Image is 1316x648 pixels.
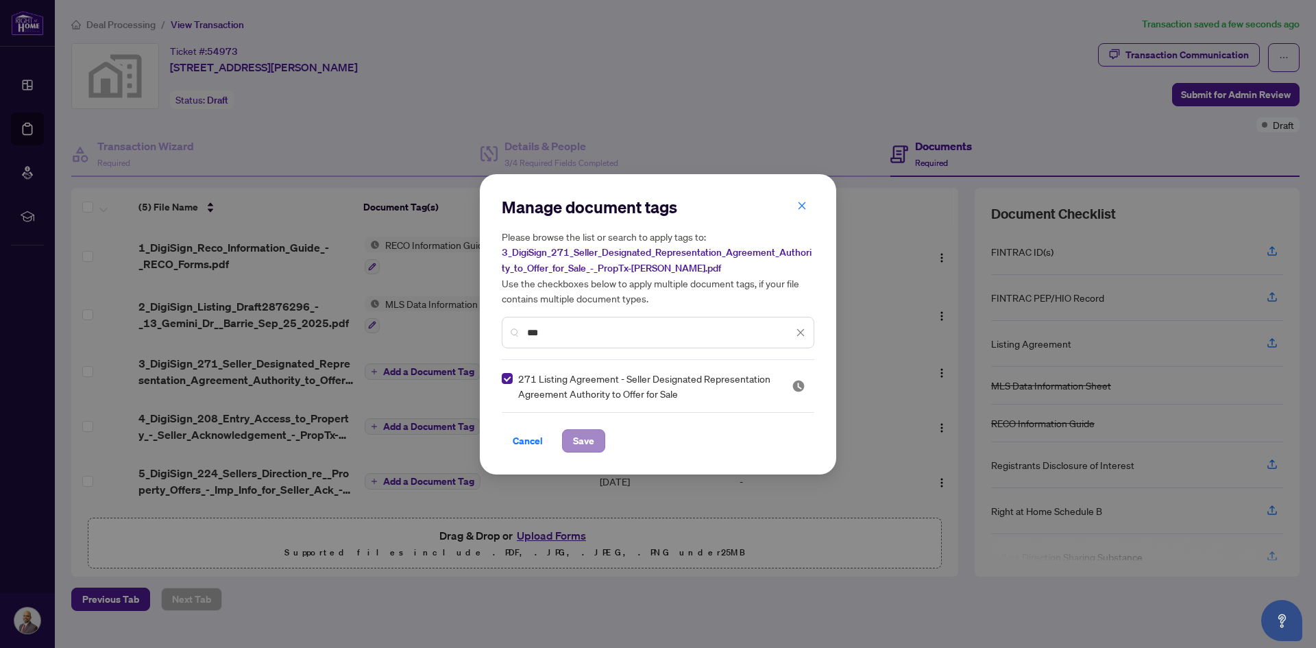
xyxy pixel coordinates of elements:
span: 271 Listing Agreement - Seller Designated Representation Agreement Authority to Offer for Sale [518,371,775,401]
span: 3_DigiSign_271_Seller_Designated_Representation_Agreement_Authority_to_Offer_for_Sale_-_PropTx-[P... [502,246,812,274]
button: Save [562,429,605,453]
span: Save [573,430,594,452]
span: Cancel [513,430,543,452]
span: close [797,201,807,211]
img: status [792,379,805,393]
button: Cancel [502,429,554,453]
span: Pending Review [792,379,805,393]
h2: Manage document tags [502,196,814,218]
button: Open asap [1261,600,1302,641]
h5: Please browse the list or search to apply tags to: Use the checkboxes below to apply multiple doc... [502,229,814,306]
span: close [796,328,805,337]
